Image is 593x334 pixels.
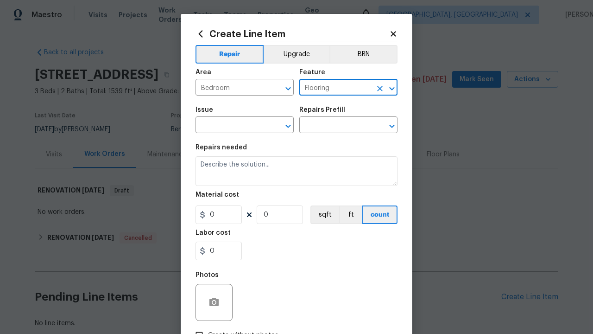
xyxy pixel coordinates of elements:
h5: Labor cost [196,230,231,236]
button: Open [385,120,398,133]
button: Clear [373,82,386,95]
button: Repair [196,45,264,64]
h5: Photos [196,272,219,278]
button: Open [385,82,398,95]
h5: Material cost [196,192,239,198]
button: sqft [310,206,339,224]
button: Upgrade [264,45,330,64]
h2: Create Line Item [196,29,389,39]
h5: Feature [299,69,325,76]
h5: Area [196,69,211,76]
h5: Repairs needed [196,144,247,151]
button: Open [282,82,295,95]
button: count [362,206,397,224]
button: ft [339,206,362,224]
h5: Issue [196,107,213,113]
button: BRN [329,45,397,64]
button: Open [282,120,295,133]
h5: Repairs Prefill [299,107,345,113]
